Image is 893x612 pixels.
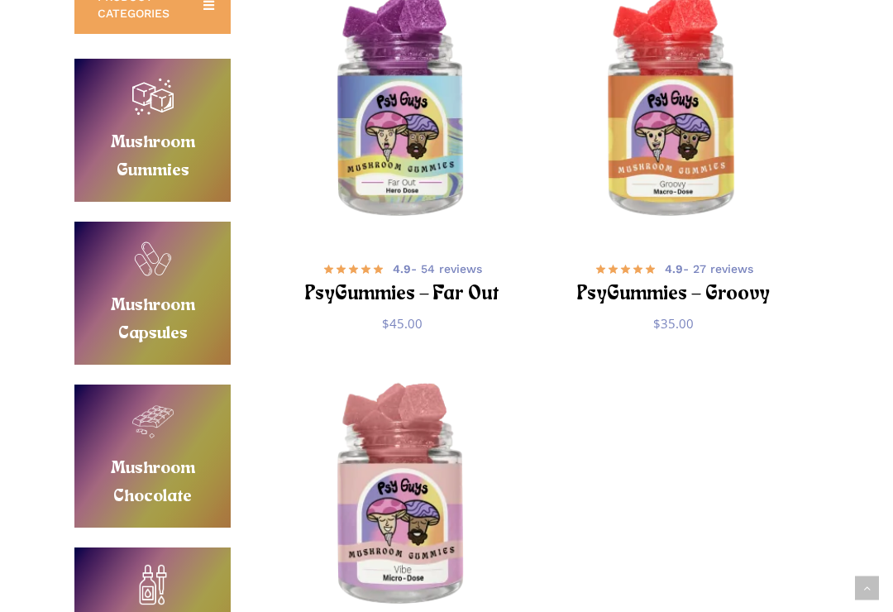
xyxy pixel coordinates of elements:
[665,262,683,275] b: 4.9
[565,259,782,303] a: 4.9- 27 reviews PsyGummies – Groovy
[382,315,423,332] bdi: 45.00
[393,261,482,277] span: - 54 reviews
[665,261,753,277] span: - 27 reviews
[855,576,879,600] a: Back to top
[653,315,694,332] bdi: 35.00
[393,262,411,275] b: 4.9
[382,315,389,332] span: $
[294,259,512,303] a: 4.9- 54 reviews PsyGummies – Far Out
[294,280,512,310] h2: PsyGummies – Far Out
[565,280,782,310] h2: PsyGummies – Groovy
[653,315,661,332] span: $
